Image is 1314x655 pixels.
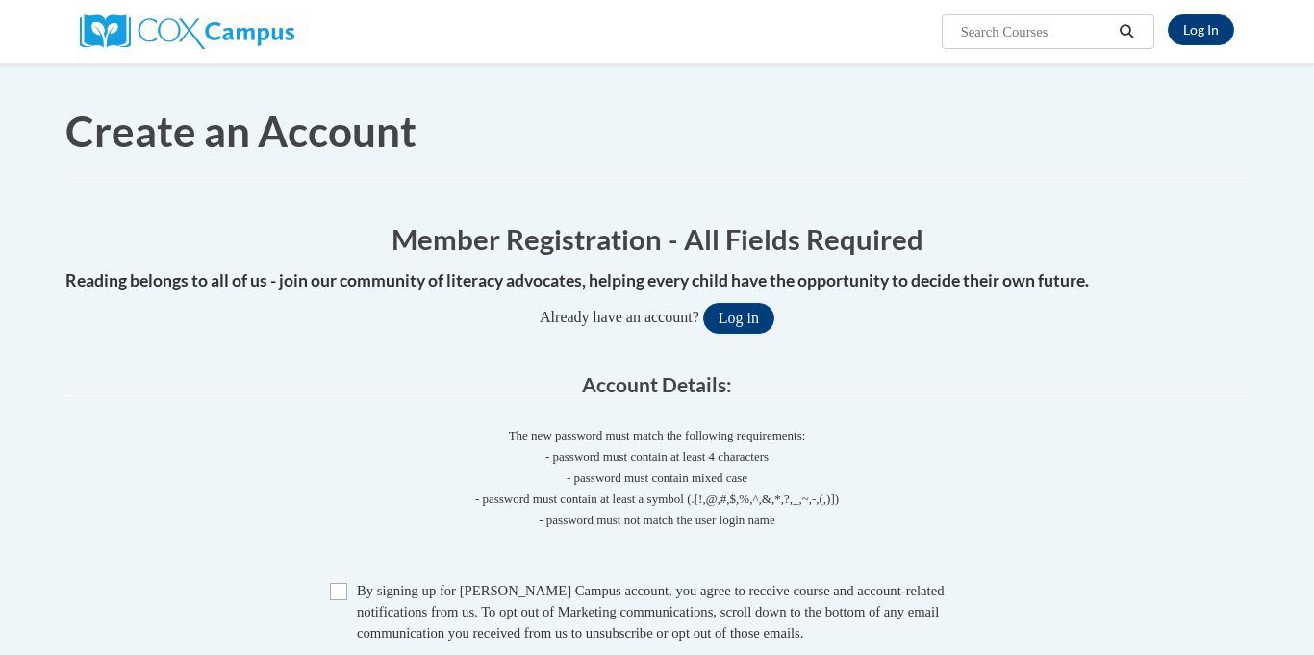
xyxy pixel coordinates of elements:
[1168,14,1234,45] a: Log In
[1119,25,1136,39] i: 
[65,106,417,156] span: Create an Account
[80,22,294,38] a: Cox Campus
[65,219,1249,259] h1: Member Registration - All Fields Required
[65,268,1249,293] h4: Reading belongs to all of us - join our community of literacy advocates, helping every child have...
[703,303,774,334] button: Log in
[582,372,732,396] span: Account Details:
[357,583,945,641] span: By signing up for [PERSON_NAME] Campus account, you agree to receive course and account-related n...
[80,14,294,49] img: Cox Campus
[959,20,1113,43] input: Search Courses
[540,309,699,325] span: Already have an account?
[65,446,1249,531] span: - password must contain at least 4 characters - password must contain mixed case - password must ...
[1113,20,1142,43] button: Search
[509,428,806,442] span: The new password must match the following requirements:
